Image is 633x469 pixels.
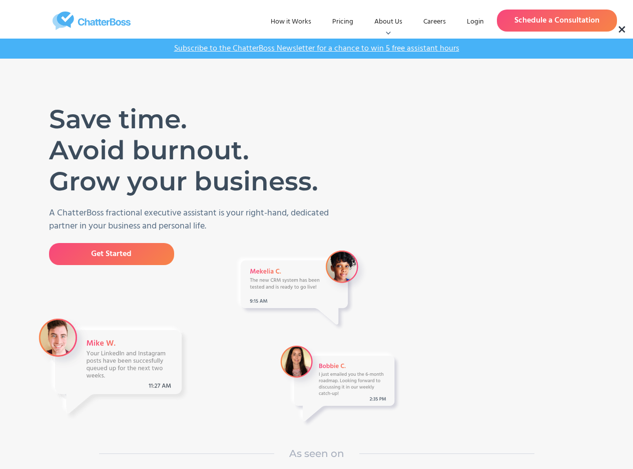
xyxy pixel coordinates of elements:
[324,13,361,31] a: Pricing
[233,247,370,332] img: A Message from VA Mekelia
[459,13,492,31] a: Login
[277,342,402,428] img: A Message from a VA Bobbie
[49,207,342,233] p: A ChatterBoss fractional executive assistant is your right-hand, dedicated partner in your busine...
[49,104,327,197] h1: Save time. Avoid burnout. Grow your business.
[169,44,464,54] a: Subscribe to the ChatterBoss Newsletter for a chance to win 5 free assistant hours
[415,13,454,31] a: Careers
[37,316,189,421] img: A message from VA Mike
[374,17,402,27] div: About Us
[263,13,319,31] a: How it Works
[289,446,344,461] h1: As seen on
[497,10,617,32] a: Schedule a Consultation
[49,243,174,265] a: Get Started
